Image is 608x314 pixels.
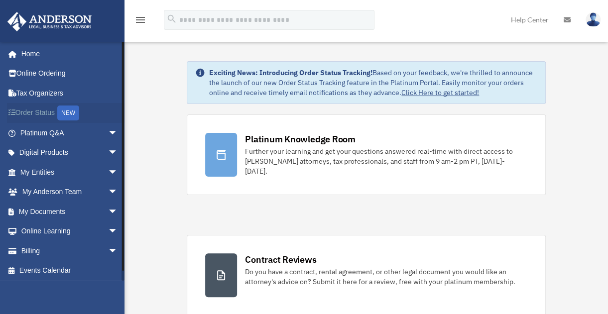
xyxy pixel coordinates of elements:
span: arrow_drop_down [108,123,128,143]
a: Digital Productsarrow_drop_down [7,143,133,163]
a: Home [7,44,128,64]
a: Click Here to get started! [401,88,479,97]
span: arrow_drop_down [108,182,128,203]
a: Online Ordering [7,64,133,84]
img: Anderson Advisors Platinum Portal [4,12,95,31]
img: User Pic [586,12,601,27]
a: menu [134,17,146,26]
span: arrow_drop_down [108,221,128,242]
span: arrow_drop_down [108,202,128,222]
a: My Documentsarrow_drop_down [7,202,133,221]
a: Tax Organizers [7,83,133,103]
i: menu [134,14,146,26]
span: arrow_drop_down [108,162,128,183]
div: Based on your feedback, we're thrilled to announce the launch of our new Order Status Tracking fe... [209,68,537,98]
a: Platinum Q&Aarrow_drop_down [7,123,133,143]
a: My Entitiesarrow_drop_down [7,162,133,182]
div: NEW [57,105,79,120]
div: Further your learning and get your questions answered real-time with direct access to [PERSON_NAM... [245,146,527,176]
span: arrow_drop_down [108,143,128,163]
span: arrow_drop_down [108,241,128,261]
div: Do you have a contract, rental agreement, or other legal document you would like an attorney's ad... [245,267,527,287]
a: Events Calendar [7,261,133,281]
strong: Exciting News: Introducing Order Status Tracking! [209,68,372,77]
a: Order StatusNEW [7,103,133,123]
i: search [166,13,177,24]
a: Platinum Knowledge Room Further your learning and get your questions answered real-time with dire... [187,114,546,195]
a: Online Learningarrow_drop_down [7,221,133,241]
a: My Anderson Teamarrow_drop_down [7,182,133,202]
div: Contract Reviews [245,253,316,266]
div: Platinum Knowledge Room [245,133,356,145]
a: Billingarrow_drop_down [7,241,133,261]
